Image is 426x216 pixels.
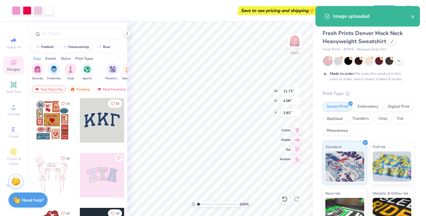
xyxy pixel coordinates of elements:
span: 18 [116,212,119,215]
button: close [411,13,415,20]
span: Standard [325,144,341,150]
div: Most Favorited [94,86,128,93]
span: Game Day [122,76,136,81]
input: Try "Alpha" [42,31,119,37]
button: filter button [81,63,93,81]
div: Screen Print [323,102,352,111]
div: Foil [393,114,407,123]
img: Fraternity Image [51,66,57,73]
div: Embroidery [354,102,382,111]
div: filter for Sports [81,63,93,81]
img: Club Image [67,66,74,73]
div: Rhinestones [323,126,352,135]
span: 15 [66,157,70,160]
img: Sorority Image [34,66,41,73]
span: Image AI [7,45,21,49]
span: Neon Ink [325,190,340,196]
img: Puff Ink [373,151,412,182]
button: Like [115,154,122,162]
button: football [32,43,57,52]
span: Center [280,128,291,132]
span: Fresh Prints [323,47,340,52]
span: Puff Ink [373,144,385,150]
div: Applique [323,114,347,123]
img: Parent's Weekend Image [109,66,116,73]
img: Standard [325,151,364,182]
div: homecoming [68,45,89,49]
div: filter for Sorority [31,63,43,81]
button: homecoming [59,43,92,52]
img: most_fav.gif [35,87,39,91]
input: Untitled Design [321,5,366,17]
div: Vinyl [374,114,391,123]
img: most_fav.gif [97,87,102,91]
div: Orgs [33,56,41,61]
img: trend_line.gif [97,45,102,49]
span: Metallic & Glitter Ink [373,190,408,196]
div: filter for Club [64,63,77,81]
span: Minimum Order: 50 + [357,47,387,52]
img: trending.gif [70,87,75,91]
div: filter for Parent's Weekend [105,63,119,81]
span: Designs [7,67,20,72]
span: Clipart & logos [3,156,24,166]
div: Back [291,50,299,56]
strong: Need help? [22,197,44,203]
span: Club [67,76,74,81]
span: Add Text [6,89,21,94]
div: Print Types [75,56,93,61]
span: # FP94 [343,47,354,52]
div: Print Type [323,90,414,97]
span: Top [280,148,291,152]
div: football [41,45,54,49]
div: filter for Game Day [122,63,136,81]
div: Save to see pricing and shipping [239,6,317,15]
button: filter button [122,63,136,81]
button: Like [58,100,72,108]
div: Trending [67,86,92,93]
span: Sports [83,76,92,81]
span: 33 [116,102,119,105]
span: Decorate [6,183,21,188]
span: 10 [66,212,70,215]
button: Like [58,154,72,163]
span: Bottom [280,157,291,161]
span: Greek [9,134,18,139]
span: Fraternity [47,76,61,81]
img: trend_line.gif [62,45,67,49]
div: filter for Fraternity [47,63,61,81]
div: We make this product in this color to order, which means it takes 8 weeks. [330,71,404,82]
div: bear [103,45,110,49]
img: trend_line.gif [35,45,40,49]
button: filter button [47,63,61,81]
strong: Made to order: [330,71,355,76]
img: Sports Image [84,66,91,73]
button: filter button [31,63,43,81]
div: Styles [61,56,71,61]
button: Like [108,100,122,108]
button: bear [94,43,113,52]
div: Events [45,56,56,61]
span: 14 [66,102,70,105]
div: Digital Print [384,102,413,111]
span: Upload [8,112,20,116]
span: Middle [280,138,291,142]
div: Transfers [349,114,373,123]
button: filter button [64,63,77,81]
div: Your Org's Fav [32,86,66,93]
span: 👉 [309,7,315,14]
span: Parent's Weekend [105,76,119,81]
img: Game Day Image [126,66,133,73]
img: Back [289,35,301,47]
button: filter button [105,63,119,81]
span: Sorority [32,76,43,81]
span: 100 % [239,202,249,207]
div: Image uploaded [333,13,411,20]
